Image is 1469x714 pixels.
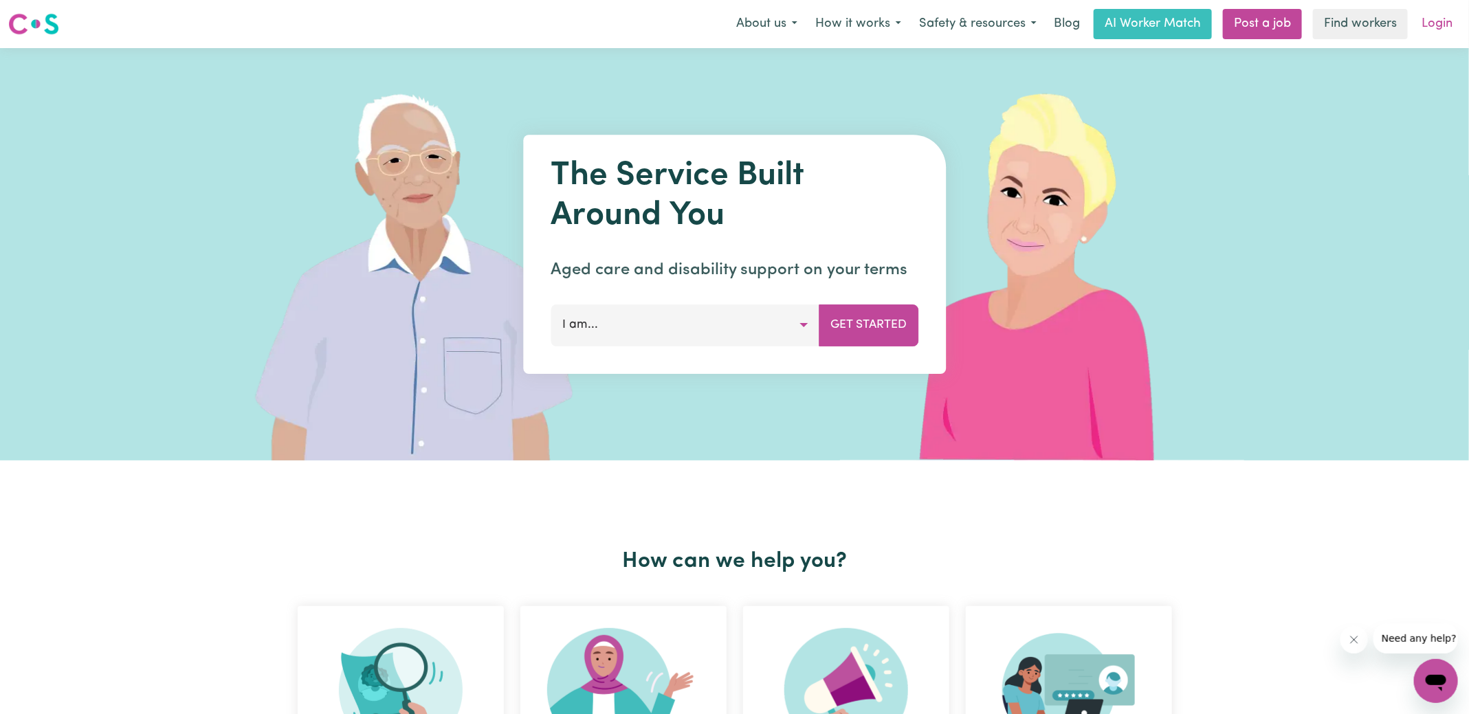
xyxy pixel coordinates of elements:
iframe: Button to launch messaging window [1414,659,1458,703]
img: Careseekers logo [8,12,59,36]
a: Blog [1046,9,1088,39]
a: Find workers [1313,9,1408,39]
button: How it works [806,10,910,38]
a: Login [1413,9,1461,39]
iframe: Message from company [1373,623,1458,654]
a: AI Worker Match [1094,9,1212,39]
h2: How can we help you? [289,548,1180,574]
button: Get Started [819,304,918,346]
a: Post a job [1223,9,1302,39]
button: Safety & resources [910,10,1046,38]
a: Careseekers logo [8,8,59,40]
iframe: Close message [1340,626,1368,654]
h1: The Service Built Around You [551,157,918,236]
p: Aged care and disability support on your terms [551,258,918,282]
button: I am... [551,304,819,346]
button: About us [727,10,806,38]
